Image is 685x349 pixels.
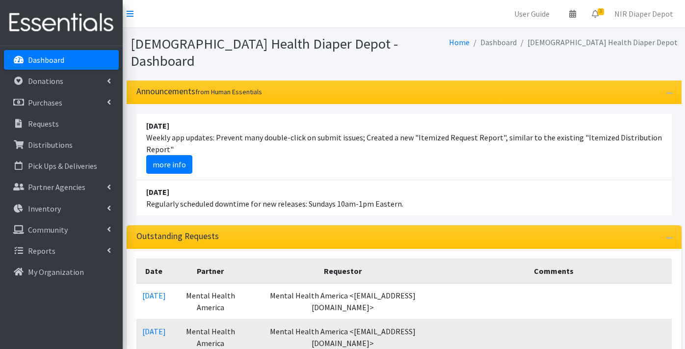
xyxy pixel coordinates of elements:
[28,225,68,235] p: Community
[4,177,119,197] a: Partner Agencies
[4,114,119,134] a: Requests
[146,121,169,131] strong: [DATE]
[28,161,97,171] p: Pick Ups & Deliveries
[28,182,85,192] p: Partner Agencies
[28,204,61,214] p: Inventory
[249,259,436,284] th: Requestor
[436,259,672,284] th: Comments
[172,259,250,284] th: Partner
[4,135,119,155] a: Distributions
[142,291,166,300] a: [DATE]
[517,35,678,50] li: [DEMOGRAPHIC_DATA] Health Diaper Depot
[4,6,119,39] img: HumanEssentials
[136,231,219,242] h3: Outstanding Requests
[136,114,672,180] li: Weekly app updates: Prevent many double-click on submit issues; Created a new "Itemized Request R...
[28,119,59,129] p: Requests
[4,71,119,91] a: Donations
[136,180,672,215] li: Regularly scheduled downtime for new releases: Sundays 10am-1pm Eastern.
[506,4,557,24] a: User Guide
[142,326,166,336] a: [DATE]
[4,220,119,240] a: Community
[28,246,55,256] p: Reports
[136,86,262,97] h3: Announcements
[606,4,681,24] a: NIR Diaper Depot
[28,267,84,277] p: My Organization
[4,50,119,70] a: Dashboard
[4,241,119,261] a: Reports
[584,4,606,24] a: 3
[131,35,400,69] h1: [DEMOGRAPHIC_DATA] Health Diaper Depot - Dashboard
[4,262,119,282] a: My Organization
[146,155,192,174] a: more info
[598,8,604,15] span: 3
[470,35,517,50] li: Dashboard
[28,140,73,150] p: Distributions
[4,156,119,176] a: Pick Ups & Deliveries
[136,259,172,284] th: Date
[146,187,169,197] strong: [DATE]
[172,283,250,320] td: Mental Health America
[28,98,62,107] p: Purchases
[4,93,119,112] a: Purchases
[195,87,262,96] small: from Human Essentials
[28,55,64,65] p: Dashboard
[249,283,436,320] td: Mental Health America <[EMAIL_ADDRESS][DOMAIN_NAME]>
[4,199,119,218] a: Inventory
[28,76,63,86] p: Donations
[449,37,470,47] a: Home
